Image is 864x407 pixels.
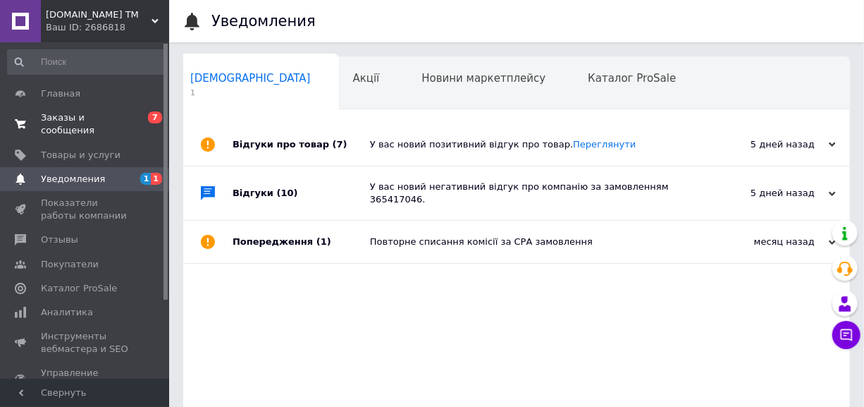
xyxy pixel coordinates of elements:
[41,197,130,222] span: Показатели работы компании
[41,149,121,162] span: Товары и услуги
[370,181,695,206] div: У вас новий негативний відгук про компанію за замовленням 365417046.
[695,138,836,151] div: 5 дней назад
[832,321,860,349] button: Чат с покупателем
[41,233,78,246] span: Отзывы
[41,258,99,271] span: Покупатели
[151,173,162,185] span: 1
[370,236,695,248] div: Повторне списання комісії за СРА замовлення
[277,188,298,198] span: (10)
[233,123,370,166] div: Відгуки про товар
[41,367,130,392] span: Управление сайтом
[190,72,311,85] span: [DEMOGRAPHIC_DATA]
[588,72,676,85] span: Каталог ProSale
[233,221,370,263] div: Попередження
[695,236,836,248] div: месяц назад
[46,8,152,21] span: Magniton.in.ua ТМ
[316,236,331,247] span: (1)
[421,72,545,85] span: Новини маркетплейсу
[370,138,695,151] div: У вас новий позитивний відгук про товар.
[140,173,152,185] span: 1
[148,111,162,123] span: 7
[7,49,166,75] input: Поиск
[41,111,130,137] span: Заказы и сообщения
[333,139,347,150] span: (7)
[211,13,316,30] h1: Уведомления
[41,87,80,100] span: Главная
[41,282,117,295] span: Каталог ProSale
[41,173,105,186] span: Уведомления
[233,166,370,220] div: Відгуки
[353,72,380,85] span: Акції
[695,187,836,200] div: 5 дней назад
[190,87,311,98] span: 1
[573,139,636,150] a: Переглянути
[41,306,93,319] span: Аналитика
[46,21,169,34] div: Ваш ID: 2686818
[41,330,130,356] span: Инструменты вебмастера и SEO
